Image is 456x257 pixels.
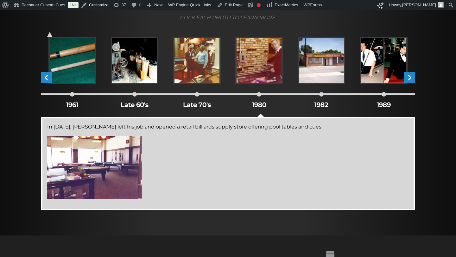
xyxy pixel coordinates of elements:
a: Live [68,2,79,8]
div: 1961 [41,89,104,110]
div: Late 70's [166,89,228,110]
span: Previous [41,72,52,83]
div: Late 60's [104,89,166,110]
span: [PERSON_NAME] [402,3,436,7]
div: 1982 [290,89,353,110]
span: ExactMetrics [275,3,298,7]
div: 1989 [352,89,415,110]
div: Needs improvement [257,3,261,7]
i: CLICK EACH PHOTO TO LEARN MORE. [180,15,276,21]
p: In [DATE], [PERSON_NAME] left his job and opened a retail billiards supply store offering pool ta... [47,123,409,131]
div: 1980 [228,89,290,110]
span: Next [404,72,415,83]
